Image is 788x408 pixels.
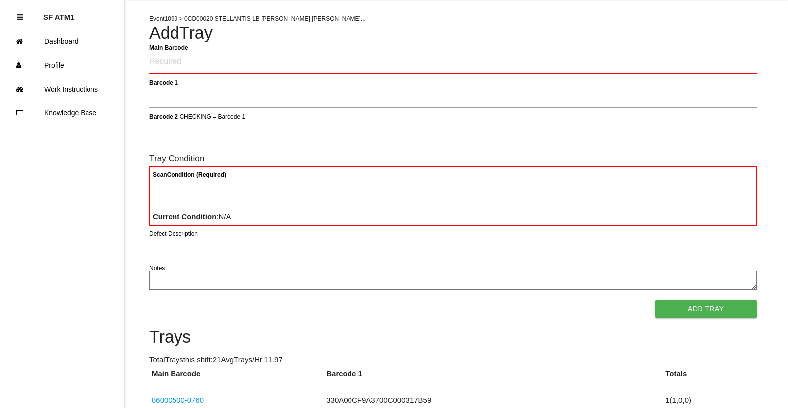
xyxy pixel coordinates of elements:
b: Main Barcode [149,44,188,51]
span: : N/A [153,212,231,221]
b: Current Condition [153,212,216,221]
span: CHECKING = Barcode 1 [179,113,245,120]
button: Add Tray [655,300,757,318]
label: Defect Description [149,229,198,238]
input: Required [149,50,757,74]
b: Scan Condition (Required) [153,171,226,178]
a: Work Instructions [0,77,124,101]
p: SF ATM1 [43,5,75,21]
b: Barcode 2 [149,113,178,120]
h4: Trays [149,328,757,347]
a: 86000500-0760 [152,396,204,404]
a: Dashboard [0,29,124,53]
span: Event 1099 > 0CD00020 STELLANTIS LB [PERSON_NAME] [PERSON_NAME]... [149,15,366,22]
th: Totals [663,368,756,387]
h4: Add Tray [149,24,757,43]
div: Close [17,5,23,29]
th: Main Barcode [149,368,324,387]
b: Barcode 1 [149,79,178,86]
a: Profile [0,53,124,77]
h6: Tray Condition [149,154,757,163]
th: Barcode 1 [324,368,663,387]
p: Total Trays this shift: 21 Avg Trays /Hr: 11.97 [149,354,757,366]
label: Notes [149,264,165,273]
a: Knowledge Base [0,101,124,125]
